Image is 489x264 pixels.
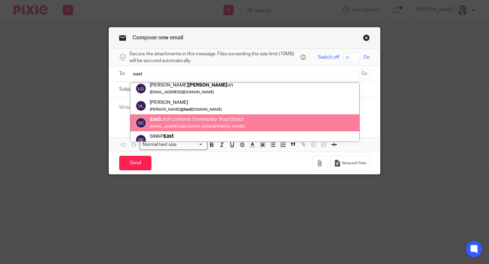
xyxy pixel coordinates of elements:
[119,86,137,93] label: Subject:
[330,155,370,171] button: Request files
[150,91,214,94] small: [EMAIL_ADDRESS][DOMAIN_NAME]
[119,70,127,77] label: To:
[179,141,203,148] input: Search for option
[135,135,146,146] img: svg%3E
[129,51,299,64] span: Secure the attachments in this message. Files exceeding the size limit (10MB) will be secured aut...
[150,99,222,106] div: [PERSON_NAME]
[150,108,222,111] small: [PERSON_NAME]@ [DOMAIN_NAME]
[363,54,370,61] span: On
[132,35,183,40] span: Compose new email
[135,83,146,94] img: svg%3E
[188,83,227,88] em: [PERSON_NAME]
[150,133,275,140] div: SWAP
[150,82,233,89] div: [PERSON_NAME] on
[119,156,151,170] input: Send
[150,117,160,122] em: East
[150,116,244,123] div: Loch Lomond Community Trust (Scio)
[135,117,146,128] img: svg%3E
[184,108,191,111] em: fast
[141,141,178,148] span: Normal text size
[163,134,174,139] em: East
[140,139,207,150] div: Search for option
[135,100,146,111] img: svg%3E
[360,69,370,79] button: Cc
[342,161,366,166] span: Request files
[318,54,339,61] span: Switch off
[150,125,244,128] small: [EMAIL_ADDRESS][DOMAIN_NAME][PERSON_NAME]
[363,34,370,43] a: Close this dialog window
